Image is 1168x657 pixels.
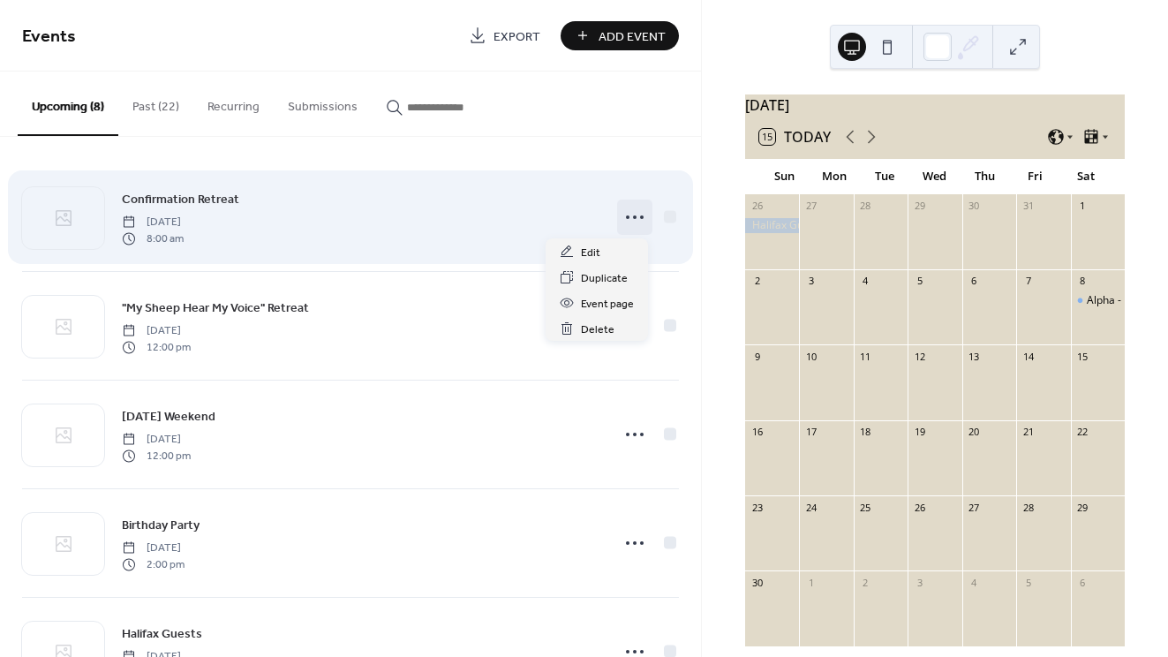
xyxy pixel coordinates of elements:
div: Wed [909,159,960,194]
div: 1 [1076,200,1089,213]
div: 17 [804,426,818,439]
div: Sat [1060,159,1111,194]
div: 30 [968,200,981,213]
div: 19 [913,426,926,439]
div: 22 [1076,426,1089,439]
span: Duplicate [581,269,628,288]
div: 26 [913,501,926,514]
span: 12:00 pm [122,339,191,355]
div: Tue [860,159,910,194]
div: 18 [859,426,872,439]
span: 2:00 pm [122,556,185,572]
span: [DATE] [122,215,184,230]
button: Submissions [274,72,372,134]
div: 28 [1021,501,1035,514]
span: "My Sheep Hear My Voice" Retreat [122,299,309,318]
div: 29 [913,200,926,213]
a: "My Sheep Hear My Voice" Retreat [122,298,309,318]
a: Export [456,21,554,50]
div: 21 [1021,426,1035,439]
div: 5 [1021,576,1035,589]
span: Event page [581,295,634,313]
div: 4 [859,275,872,288]
a: Confirmation Retreat [122,189,239,209]
button: Add Event [561,21,679,50]
span: 12:00 pm [122,448,191,464]
span: [DATE] [122,432,191,448]
div: 5 [913,275,926,288]
div: 14 [1021,350,1035,363]
div: 2 [750,275,764,288]
div: Sun [759,159,810,194]
span: [DATE] [122,540,185,556]
span: 8:00 am [122,230,184,246]
button: Recurring [193,72,274,134]
span: Add Event [599,27,666,46]
div: 10 [804,350,818,363]
div: [DATE] [745,94,1125,116]
div: 6 [968,275,981,288]
span: Events [22,19,76,54]
div: 27 [804,200,818,213]
div: 11 [859,350,872,363]
button: 15Today [753,125,837,149]
div: 30 [750,576,764,589]
div: 3 [913,576,926,589]
a: [DATE] Weekend [122,406,215,427]
div: 29 [1076,501,1089,514]
div: 7 [1021,275,1035,288]
span: Birthday Party [122,517,200,535]
div: 9 [750,350,764,363]
span: Export [494,27,540,46]
a: Birthday Party [122,515,200,535]
button: Upcoming (8) [18,72,118,136]
div: 2 [859,576,872,589]
a: Halifax Guests [122,623,202,644]
div: 24 [804,501,818,514]
span: Edit [581,244,600,262]
div: 20 [968,426,981,439]
div: 25 [859,501,872,514]
div: 26 [750,200,764,213]
span: [DATE] [122,323,191,339]
div: 12 [913,350,926,363]
div: 6 [1076,576,1089,589]
div: Mon [810,159,860,194]
div: 16 [750,426,764,439]
span: Delete [581,321,614,339]
span: Halifax Guests [122,625,202,644]
div: 15 [1076,350,1089,363]
div: 1 [804,576,818,589]
span: [DATE] Weekend [122,408,215,427]
div: Thu [960,159,1010,194]
div: 4 [968,576,981,589]
button: Past (22) [118,72,193,134]
div: 3 [804,275,818,288]
div: 8 [1076,275,1089,288]
div: Alpha - Holy Spirit Retreat Day [1071,293,1125,308]
div: Fri [1010,159,1060,194]
div: Halifax Guests [745,218,799,233]
div: 31 [1021,200,1035,213]
div: 23 [750,501,764,514]
span: Confirmation Retreat [122,191,239,209]
div: 13 [968,350,981,363]
div: 27 [968,501,981,514]
div: 28 [859,200,872,213]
